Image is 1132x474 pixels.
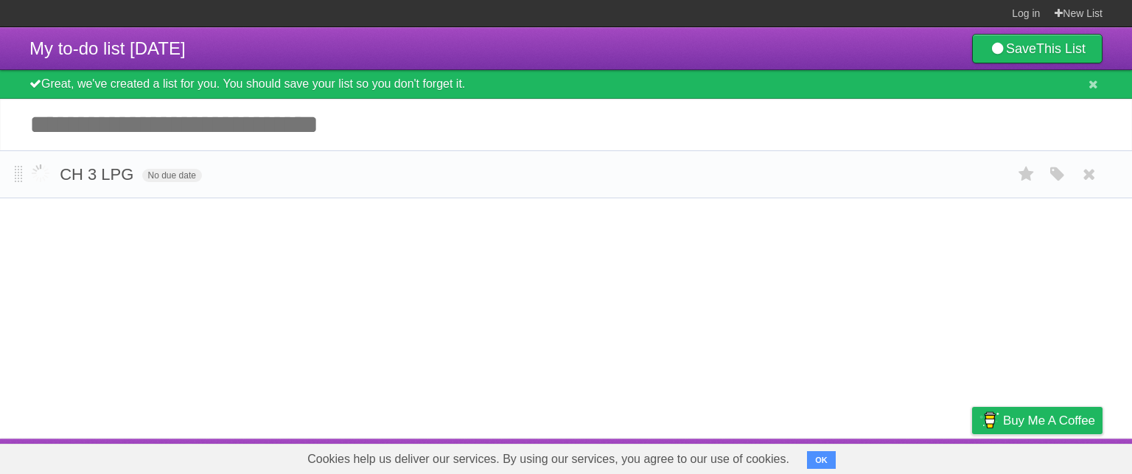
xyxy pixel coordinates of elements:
[825,442,884,470] a: Developers
[142,169,202,182] span: No due date
[953,442,991,470] a: Privacy
[1036,41,1086,56] b: This List
[807,451,836,469] button: OK
[979,408,999,433] img: Buy me a coffee
[60,165,137,184] span: CH 3 LPG
[972,407,1103,434] a: Buy me a coffee
[776,442,807,470] a: About
[293,445,804,474] span: Cookies help us deliver our services. By using our services, you agree to our use of cookies.
[972,34,1103,63] a: SaveThis List
[903,442,935,470] a: Terms
[1003,408,1095,433] span: Buy me a coffee
[29,38,186,58] span: My to-do list [DATE]
[29,162,52,184] label: Done
[1010,442,1103,470] a: Suggest a feature
[1013,162,1041,187] label: Star task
